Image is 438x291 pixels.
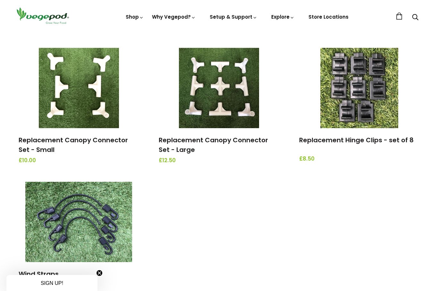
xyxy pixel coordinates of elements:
[39,48,119,128] img: Replacement Canopy Connector Set - Small
[19,136,128,154] a: Replacement Canopy Connector Set - Small
[299,136,414,145] a: Replacement Hinge Clips - set of 8
[271,13,294,20] a: Explore
[210,13,257,20] a: Setup & Support
[308,13,349,20] a: Store Locations
[126,13,144,20] a: Shop
[159,156,279,165] span: £12.50
[14,6,72,25] img: Vegepod
[41,280,63,286] span: SIGN UP!
[152,13,196,20] a: Why Vegepod?
[159,136,268,154] a: Replacement Canopy Connector Set - Large
[96,270,103,276] button: Close teaser
[299,155,419,163] span: £8.50
[320,48,398,128] img: Replacement Hinge Clips - set of 8
[19,269,59,278] a: Wind Straps
[179,48,259,128] img: Replacement Canopy Connector Set - Large
[19,156,139,165] span: £10.00
[25,182,132,262] img: Wind Straps
[412,14,418,21] a: Search
[6,275,97,291] div: SIGN UP!Close teaser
